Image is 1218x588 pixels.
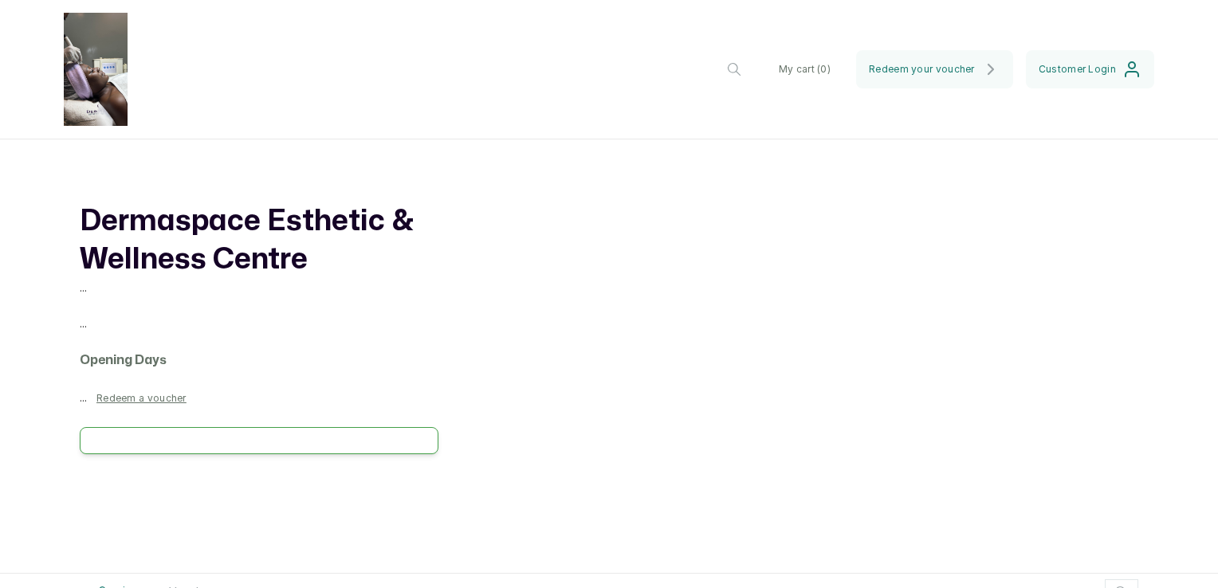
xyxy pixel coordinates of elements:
[90,389,193,408] button: Redeem a voucher
[869,63,975,76] span: Redeem your voucher
[80,315,438,331] p: ...
[80,279,438,296] p: ...
[856,50,1013,88] button: Redeem your voucher
[80,351,438,370] h2: Opening Days
[766,50,843,88] button: My cart (0)
[80,202,438,279] h1: Dermaspace Esthetic & Wellness Centre
[1026,50,1154,88] button: Customer Login
[80,389,87,408] p: ...
[1039,63,1116,76] span: Customer Login
[64,13,128,126] img: business logo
